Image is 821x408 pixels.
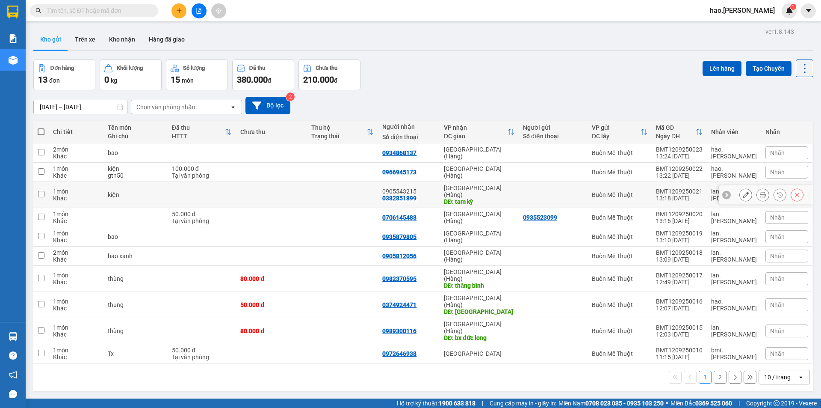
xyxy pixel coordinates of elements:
[656,146,703,153] div: BMT1209250023
[592,191,647,198] div: Buôn Mê Thuột
[770,233,785,240] span: Nhãn
[444,124,508,131] div: VP nhận
[656,298,703,305] div: BMT1209250016
[183,65,205,71] div: Số lượng
[656,217,703,224] div: 13:16 [DATE]
[656,133,696,140] div: Ngày ĐH
[53,249,99,256] div: 2 món
[382,328,416,334] div: 0989300116
[770,169,785,176] span: Nhãn
[791,4,794,10] span: 1
[656,124,696,131] div: Mã GD
[523,124,583,131] div: Người gửi
[444,133,508,140] div: ĐC giao
[711,347,757,360] div: bmt.thaison
[711,188,757,202] div: lan.thaison
[592,149,647,156] div: Buôn Mê Thuột
[523,133,583,140] div: Số điện thoại
[9,371,17,379] span: notification
[592,133,641,140] div: ĐC lấy
[482,399,483,408] span: |
[765,27,794,36] div: ver 1.8.143
[558,399,664,408] span: Miền Nam
[382,169,416,176] div: 0966945173
[245,97,290,114] button: Bộ lọc
[444,211,514,224] div: [GEOGRAPHIC_DATA] (Hàng)
[764,373,791,381] div: 10 / trang
[53,230,99,237] div: 1 món
[382,350,416,357] div: 0972646938
[444,295,514,308] div: [GEOGRAPHIC_DATA] (Hàng)
[111,77,117,84] span: kg
[171,74,180,85] span: 15
[108,275,163,282] div: thùng
[53,324,99,331] div: 1 món
[53,272,99,279] div: 1 món
[585,400,664,407] strong: 0708 023 035 - 0935 103 250
[592,124,641,131] div: VP gửi
[588,121,652,143] th: Toggle SortBy
[286,92,295,101] sup: 2
[53,165,99,172] div: 1 món
[656,153,703,160] div: 13:24 [DATE]
[33,29,68,50] button: Kho gửi
[592,214,647,221] div: Buôn Mê Thuột
[232,60,294,90] button: Đã thu380.000đ
[108,124,163,131] div: Tên món
[9,351,17,360] span: question-circle
[656,165,703,172] div: BMT1209250022
[592,301,647,308] div: Buôn Mê Thuột
[104,74,109,85] span: 0
[34,100,127,114] input: Select a date range.
[142,29,192,50] button: Hàng đã giao
[770,301,785,308] span: Nhãn
[786,7,793,15] img: icon-new-feature
[444,321,514,334] div: [GEOGRAPHIC_DATA] (Hàng)
[172,217,232,224] div: Tại văn phòng
[108,301,163,308] div: thung
[166,60,228,90] button: Số lượng15món
[765,128,808,135] div: Nhãn
[656,324,703,331] div: BMT1209250015
[656,256,703,263] div: 13:09 [DATE]
[444,268,514,282] div: [GEOGRAPHIC_DATA] (Hàng)
[268,77,271,84] span: đ
[303,74,334,85] span: 210.000
[382,123,435,130] div: Người nhận
[50,65,74,71] div: Đơn hàng
[382,149,416,156] div: 0934868137
[9,390,17,398] span: message
[797,374,804,381] svg: open
[196,8,202,14] span: file-add
[656,305,703,312] div: 12:07 [DATE]
[35,8,41,14] span: search
[382,275,416,282] div: 0982370595
[652,121,707,143] th: Toggle SortBy
[770,253,785,259] span: Nhãn
[68,29,102,50] button: Trên xe
[192,3,207,18] button: file-add
[53,354,99,360] div: Khác
[592,169,647,176] div: Buôn Mê Thuột
[108,133,163,140] div: Ghi chú
[739,188,752,201] div: Sửa đơn hàng
[592,328,647,334] div: Buôn Mê Thuột
[656,237,703,244] div: 13:10 [DATE]
[53,347,99,354] div: 1 món
[382,188,435,195] div: 0905543215
[714,371,726,384] button: 2
[738,399,740,408] span: |
[108,328,163,334] div: thùng
[695,400,732,407] strong: 0369 525 060
[33,60,95,90] button: Đơn hàng13đơn
[230,104,236,110] svg: open
[703,61,741,76] button: Lên hàng
[711,249,757,263] div: lan.thaison
[770,328,785,334] span: Nhãn
[656,211,703,217] div: BMT1209250020
[770,214,785,221] span: Nhãn
[38,74,47,85] span: 13
[53,298,99,305] div: 1 món
[711,272,757,286] div: lan.thaison
[444,308,514,315] div: DĐ: Bình Sơn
